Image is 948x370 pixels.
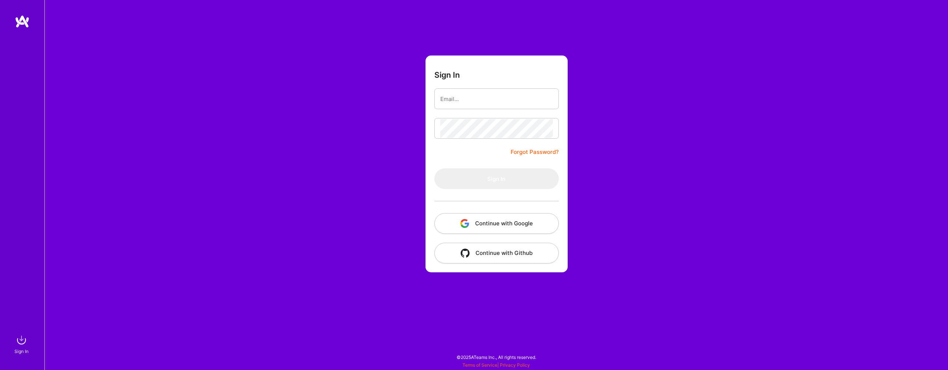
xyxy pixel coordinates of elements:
[15,15,30,28] img: logo
[463,362,497,368] a: Terms of Service
[500,362,530,368] a: Privacy Policy
[511,148,559,157] a: Forgot Password?
[16,333,29,355] a: sign inSign In
[14,347,29,355] div: Sign In
[460,219,469,228] img: icon
[434,70,460,80] h3: Sign In
[440,90,553,108] input: Email...
[434,213,559,234] button: Continue with Google
[44,348,948,366] div: © 2025 ATeams Inc., All rights reserved.
[461,249,470,258] img: icon
[434,243,559,263] button: Continue with Github
[14,333,29,347] img: sign in
[463,362,530,368] span: |
[434,168,559,189] button: Sign In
